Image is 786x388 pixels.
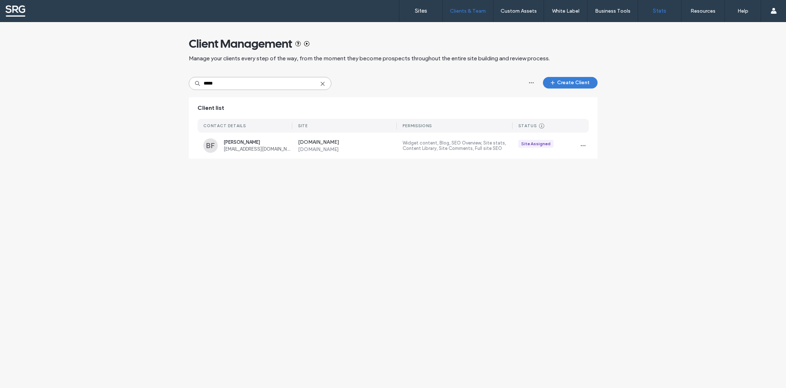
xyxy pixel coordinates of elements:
div: BF [203,138,218,153]
label: [DOMAIN_NAME] [298,139,397,146]
span: Client list [197,104,224,112]
div: Site Assigned [521,141,551,147]
label: Sites [415,8,427,14]
span: [PERSON_NAME] [224,139,292,145]
label: Help [738,8,748,14]
div: PERMISSIONS [403,123,432,128]
label: White Label [552,8,579,14]
label: Custom Assets [501,8,537,14]
label: Stats [653,8,666,14]
span: Client Management [189,36,292,51]
label: Widget content, Blog, SEO Overview, Site stats, Content Library, Site Comments, Full site SEO [403,140,513,151]
div: STATUS [518,123,537,128]
span: Help [16,5,30,12]
label: Business Tools [595,8,630,14]
span: [EMAIL_ADDRESS][DOMAIN_NAME] [224,146,292,152]
div: CONTACT DETAILS [203,123,246,128]
button: Create Client [543,77,598,89]
div: SITE [298,123,308,128]
label: Resources [691,8,715,14]
label: [DOMAIN_NAME] [298,146,397,152]
label: Clients & Team [450,8,486,14]
span: Manage your clients every step of the way, from the moment they become prospects throughout the e... [189,55,550,62]
a: BF[PERSON_NAME][EMAIL_ADDRESS][DOMAIN_NAME][DOMAIN_NAME][DOMAIN_NAME]Widget content, Blog, SEO Ov... [197,133,589,159]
